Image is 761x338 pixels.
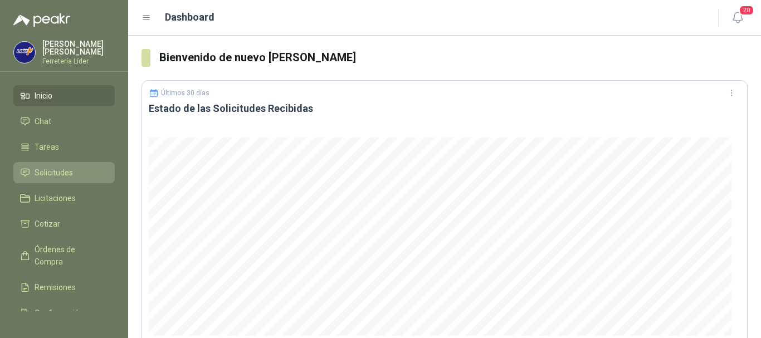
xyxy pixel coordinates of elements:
[159,49,748,66] h3: Bienvenido de nuevo [PERSON_NAME]
[35,307,84,319] span: Configuración
[13,239,115,272] a: Órdenes de Compra
[13,277,115,298] a: Remisiones
[35,166,73,179] span: Solicitudes
[35,281,76,293] span: Remisiones
[13,302,115,324] a: Configuración
[35,243,104,268] span: Órdenes de Compra
[165,9,214,25] h1: Dashboard
[42,40,115,56] p: [PERSON_NAME] [PERSON_NAME]
[35,141,59,153] span: Tareas
[35,115,51,128] span: Chat
[35,192,76,204] span: Licitaciones
[13,213,115,234] a: Cotizar
[13,136,115,158] a: Tareas
[149,102,740,115] h3: Estado de las Solicitudes Recibidas
[728,8,748,28] button: 20
[35,218,60,230] span: Cotizar
[13,188,115,209] a: Licitaciones
[13,13,70,27] img: Logo peakr
[13,162,115,183] a: Solicitudes
[42,58,115,65] p: Ferretería Líder
[35,90,52,102] span: Inicio
[13,85,115,106] a: Inicio
[739,5,754,16] span: 20
[161,89,209,97] p: Últimos 30 días
[13,111,115,132] a: Chat
[14,42,35,63] img: Company Logo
